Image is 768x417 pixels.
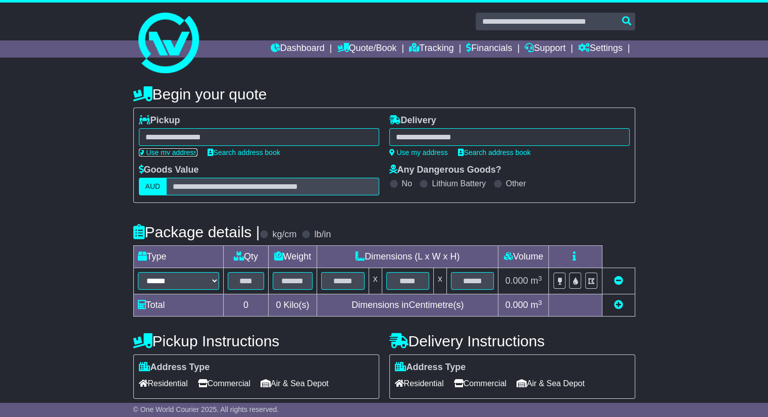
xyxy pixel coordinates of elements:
[433,268,446,294] td: x
[268,294,317,317] td: Kilo(s)
[139,165,199,176] label: Goods Value
[389,333,635,349] h4: Delivery Instructions
[317,246,498,268] td: Dimensions (L x W x H)
[505,276,528,286] span: 0.000
[139,148,197,157] a: Use my address
[133,294,224,317] td: Total
[538,299,542,306] sup: 3
[432,179,486,188] label: Lithium Battery
[133,405,279,413] span: © One World Courier 2025. All rights reserved.
[133,333,379,349] h4: Pickup Instructions
[614,276,623,286] a: Remove this item
[276,300,281,310] span: 0
[498,246,549,268] td: Volume
[505,300,528,310] span: 0.000
[389,148,448,157] a: Use my address
[133,246,224,268] td: Type
[614,300,623,310] a: Add new item
[578,40,623,58] a: Settings
[454,376,506,391] span: Commercial
[525,40,566,58] a: Support
[538,275,542,282] sup: 3
[389,165,501,176] label: Any Dangerous Goods?
[402,179,412,188] label: No
[389,115,436,126] label: Delivery
[224,294,268,317] td: 0
[139,376,188,391] span: Residential
[531,276,542,286] span: m
[272,229,296,240] label: kg/cm
[506,179,526,188] label: Other
[139,362,210,373] label: Address Type
[317,294,498,317] td: Dimensions in Centimetre(s)
[139,115,180,126] label: Pickup
[198,376,250,391] span: Commercial
[268,246,317,268] td: Weight
[531,300,542,310] span: m
[314,229,331,240] label: lb/in
[369,268,382,294] td: x
[395,376,444,391] span: Residential
[395,362,466,373] label: Address Type
[409,40,453,58] a: Tracking
[208,148,280,157] a: Search address book
[139,178,167,195] label: AUD
[458,148,531,157] a: Search address book
[271,40,325,58] a: Dashboard
[517,376,585,391] span: Air & Sea Depot
[261,376,329,391] span: Air & Sea Depot
[224,246,268,268] td: Qty
[133,224,260,240] h4: Package details |
[337,40,396,58] a: Quote/Book
[133,86,635,102] h4: Begin your quote
[466,40,512,58] a: Financials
